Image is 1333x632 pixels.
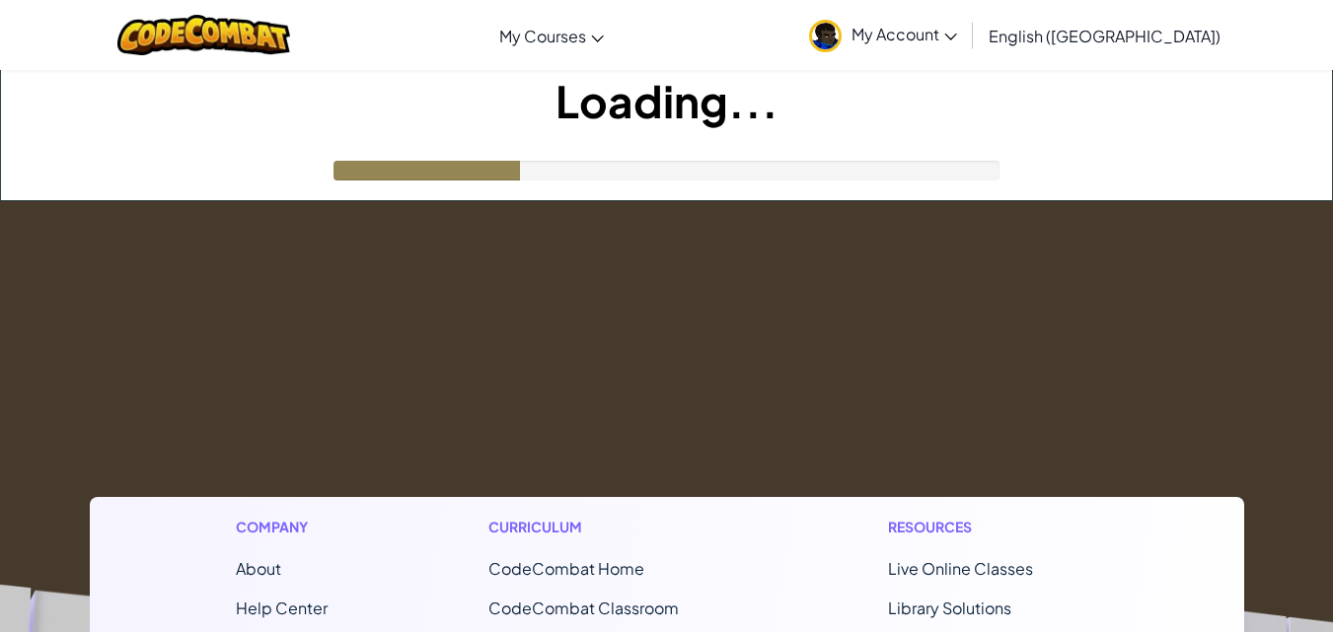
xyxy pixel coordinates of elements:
[499,26,586,46] span: My Courses
[852,24,957,44] span: My Account
[236,558,281,579] a: About
[488,597,679,618] a: CodeCombat Classroom
[888,517,1098,537] h1: Resources
[236,597,328,618] a: Help Center
[489,9,614,62] a: My Courses
[1,70,1332,131] h1: Loading...
[799,4,967,66] a: My Account
[117,15,290,55] img: CodeCombat logo
[888,597,1011,618] a: Library Solutions
[488,558,644,579] span: CodeCombat Home
[888,558,1033,579] a: Live Online Classes
[989,26,1221,46] span: English ([GEOGRAPHIC_DATA])
[488,517,727,537] h1: Curriculum
[236,517,328,537] h1: Company
[809,20,842,52] img: avatar
[979,9,1230,62] a: English ([GEOGRAPHIC_DATA])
